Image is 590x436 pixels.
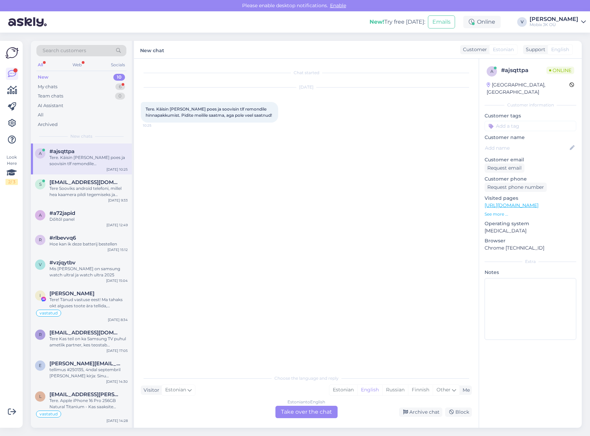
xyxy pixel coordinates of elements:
[38,121,58,128] div: Archived
[38,102,63,109] div: AI Assistant
[143,123,169,128] span: 10:25
[110,60,126,69] div: Socials
[485,134,576,141] p: Customer name
[39,151,42,156] span: a
[49,241,128,247] div: Hoe kan ik deze batterij bestellen
[38,74,48,81] div: New
[370,19,384,25] b: New!
[436,387,451,393] span: Other
[49,330,121,336] span: raido.pajusi@gmail.com
[39,262,42,267] span: v
[5,179,18,185] div: 2 / 3
[141,70,472,76] div: Chat started
[485,112,576,119] p: Customer tags
[49,367,128,379] div: tellimus #250135, 4ndal septembril [PERSON_NAME] kirja: Sinu tellimusele on lisatud märkus: Tere!...
[49,398,128,410] div: Tere. Apple iPhone 16 Pro 256GB Natural Titanium - Kas saaksite täpsustada mis tootmisajaga mudel...
[382,385,408,395] div: Russian
[485,244,576,252] p: Chrome [TECHNICAL_ID]
[113,74,125,81] div: 10
[38,112,44,118] div: All
[490,69,493,74] span: a
[485,195,576,202] p: Visited pages
[108,317,128,322] div: [DATE] 8:34
[463,16,501,28] div: Online
[146,106,272,118] span: Tere. Käisin [PERSON_NAME] poes ja soovisin tlf remondile hinnapakkumist. Pidite meilile saatma, ...
[106,222,128,228] div: [DATE] 12:49
[49,266,128,278] div: Mis [PERSON_NAME] on samsung watch ultral ja watch ultra 2025
[428,15,455,28] button: Emails
[49,336,128,348] div: Tere Kas teil on ka Samsung TV puhul ametlik partner, kes teostab garantiitöid?
[107,247,128,252] div: [DATE] 15:12
[485,220,576,227] p: Operating system
[460,387,470,394] div: Me
[445,408,472,417] div: Block
[328,2,348,9] span: Enable
[530,16,586,27] a: [PERSON_NAME]Mobix JK OÜ
[141,387,159,394] div: Visitor
[49,185,128,198] div: Tere Sooviks android telefoni, millel hea kaamera pildi tegemiseks ja ennekõike helistamiseks. Ka...
[485,144,568,152] input: Add name
[370,18,425,26] div: Try free [DATE]:
[39,293,41,298] span: I
[39,363,42,368] span: e
[485,156,576,163] p: Customer email
[141,84,472,90] div: [DATE]
[493,46,514,53] span: Estonian
[49,210,75,216] span: #a72japid
[38,93,63,100] div: Team chats
[115,83,125,90] div: 6
[485,237,576,244] p: Browser
[485,227,576,234] p: [MEDICAL_DATA]
[485,175,576,183] p: Customer phone
[275,406,338,418] div: Take over the chat
[485,121,576,131] input: Add a tag
[485,163,524,173] div: Request email
[140,45,164,54] label: New chat
[106,379,128,384] div: [DATE] 14:30
[460,46,487,53] div: Customer
[517,17,527,27] div: V
[49,290,94,297] span: Ingrid Mänd
[49,260,76,266] span: #vzjqytbv
[501,66,546,74] div: # ajsqttpa
[38,83,57,90] div: My chats
[485,269,576,276] p: Notes
[485,183,547,192] div: Request phone number
[408,385,433,395] div: Finnish
[71,60,83,69] div: Web
[106,278,128,283] div: [DATE] 15:04
[485,259,576,265] div: Extra
[49,154,128,167] div: Tere. Käisin [PERSON_NAME] poes ja soovisin tlf remondile hinnapakkumist. Pidite meilile saatma, ...
[115,93,125,100] div: 0
[141,375,472,381] div: Choose the language and reply
[39,394,42,399] span: l
[357,385,382,395] div: English
[546,67,574,74] span: Online
[108,198,128,203] div: [DATE] 9:33
[49,235,76,241] span: #rlbevvq6
[106,348,128,353] div: [DATE] 17:05
[39,237,42,242] span: r
[551,46,569,53] span: English
[39,213,42,218] span: a
[485,202,538,208] a: [URL][DOMAIN_NAME]
[106,418,128,423] div: [DATE] 14:28
[49,297,128,309] div: Tere! Tänud vastuse eest! Ma tahaks okt alguses toote ära tellida, [PERSON_NAME] huvitatud koostö...
[165,386,186,394] span: Estonian
[49,360,121,367] span: edvin.arendaja@gmail.com
[49,216,128,222] div: Dőltől panel
[36,60,44,69] div: All
[106,167,128,172] div: [DATE] 10:25
[49,179,121,185] span: sirje.siilik@gmail.com
[287,399,325,405] div: Estonian to English
[399,408,442,417] div: Archive chat
[39,311,58,315] span: vastatud
[487,81,569,96] div: [GEOGRAPHIC_DATA], [GEOGRAPHIC_DATA]
[530,22,578,27] div: Mobix JK OÜ
[5,46,19,59] img: Askly Logo
[329,385,357,395] div: Estonian
[43,47,86,54] span: Search customers
[39,332,42,337] span: r
[485,211,576,217] p: See more ...
[49,148,75,154] span: #ajsqttpa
